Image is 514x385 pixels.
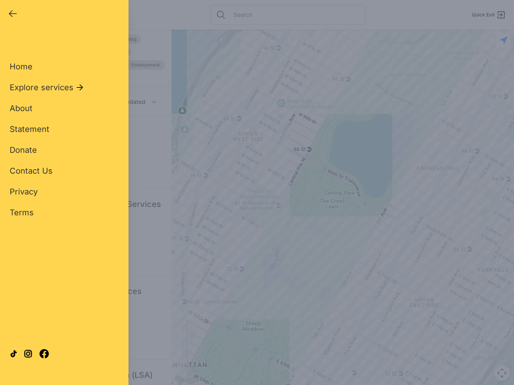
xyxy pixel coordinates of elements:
[10,61,33,72] a: Home
[10,82,85,93] button: Explore services
[10,103,33,113] span: About
[10,124,49,134] span: Statement
[10,208,34,217] span: Terms
[10,165,53,176] a: Contact Us
[10,144,37,156] a: Donate
[10,145,37,155] span: Donate
[10,103,33,114] a: About
[10,187,38,197] span: Privacy
[10,186,38,197] a: Privacy
[10,166,53,176] span: Contact Us
[10,124,49,135] a: Statement
[10,62,33,71] span: Home
[10,82,73,93] span: Explore services
[10,207,34,218] a: Terms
